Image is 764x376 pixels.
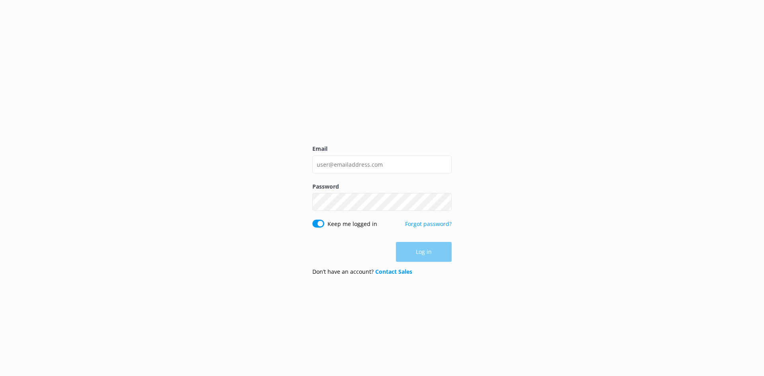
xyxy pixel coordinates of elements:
p: Don’t have an account? [312,267,412,276]
label: Email [312,144,452,153]
a: Contact Sales [375,268,412,275]
button: Show password [436,194,452,210]
input: user@emailaddress.com [312,156,452,173]
a: Forgot password? [405,220,452,228]
label: Keep me logged in [327,220,377,228]
label: Password [312,182,452,191]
